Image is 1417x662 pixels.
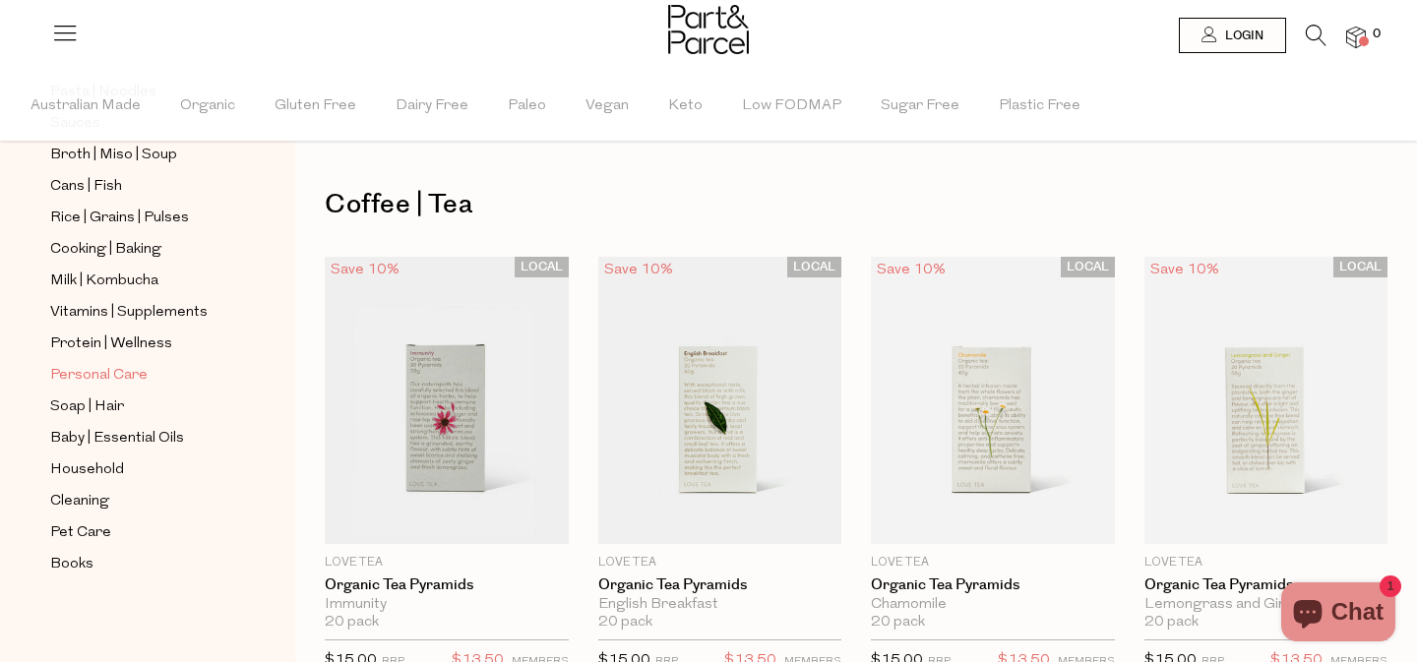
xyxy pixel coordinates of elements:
[50,458,124,482] span: Household
[31,72,141,141] span: Australian Made
[1179,18,1286,53] a: Login
[396,72,468,141] span: Dairy Free
[871,596,1115,614] div: Chamomile
[598,596,842,614] div: English Breakfast
[50,301,208,325] span: Vitamins | Supplements
[50,395,124,419] span: Soap | Hair
[50,144,177,167] span: Broth | Miso | Soup
[871,576,1115,594] a: Organic Tea Pyramids
[50,175,122,199] span: Cans | Fish
[50,489,229,513] a: Cleaning
[999,72,1080,141] span: Plastic Free
[325,257,405,283] div: Save 10%
[668,5,749,54] img: Part&Parcel
[1346,27,1366,47] a: 0
[1144,596,1388,614] div: Lemongrass and Ginger
[598,614,652,632] span: 20 pack
[50,394,229,419] a: Soap | Hair
[742,72,841,141] span: Low FODMAP
[1061,257,1115,277] span: LOCAL
[50,427,184,451] span: Baby | Essential Oils
[275,72,356,141] span: Gluten Free
[598,576,842,594] a: Organic Tea Pyramids
[325,554,569,572] p: Love Tea
[598,554,842,572] p: Love Tea
[50,552,229,576] a: Books
[50,206,229,230] a: Rice | Grains | Pulses
[50,270,158,293] span: Milk | Kombucha
[668,72,703,141] span: Keto
[881,72,959,141] span: Sugar Free
[50,331,229,356] a: Protein | Wellness
[50,364,148,388] span: Personal Care
[1144,614,1199,632] span: 20 pack
[325,182,1387,227] h1: Coffee | Tea
[508,72,546,141] span: Paleo
[50,490,109,513] span: Cleaning
[598,257,679,283] div: Save 10%
[50,520,229,545] a: Pet Care
[50,521,111,545] span: Pet Care
[325,614,379,632] span: 20 pack
[50,174,229,199] a: Cans | Fish
[325,596,569,614] div: Immunity
[787,257,841,277] span: LOCAL
[50,207,189,230] span: Rice | Grains | Pulses
[325,576,569,594] a: Organic Tea Pyramids
[1275,582,1401,646] inbox-online-store-chat: Shopify online store chat
[50,553,93,576] span: Books
[1144,257,1388,544] img: Organic Tea Pyramids
[598,257,842,544] img: Organic Tea Pyramids
[871,257,1115,544] img: Organic Tea Pyramids
[1333,257,1387,277] span: LOCAL
[1368,26,1386,43] span: 0
[50,238,161,262] span: Cooking | Baking
[871,614,925,632] span: 20 pack
[585,72,629,141] span: Vegan
[325,257,569,544] img: Organic Tea Pyramids
[1144,257,1225,283] div: Save 10%
[1220,28,1263,44] span: Login
[50,237,229,262] a: Cooking | Baking
[180,72,235,141] span: Organic
[50,300,229,325] a: Vitamins | Supplements
[871,257,952,283] div: Save 10%
[515,257,569,277] span: LOCAL
[1144,554,1388,572] p: Love Tea
[50,426,229,451] a: Baby | Essential Oils
[1144,576,1388,594] a: Organic Tea Pyramids
[50,269,229,293] a: Milk | Kombucha
[50,457,229,482] a: Household
[50,363,229,388] a: Personal Care
[871,554,1115,572] p: Love Tea
[50,332,172,356] span: Protein | Wellness
[50,143,229,167] a: Broth | Miso | Soup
